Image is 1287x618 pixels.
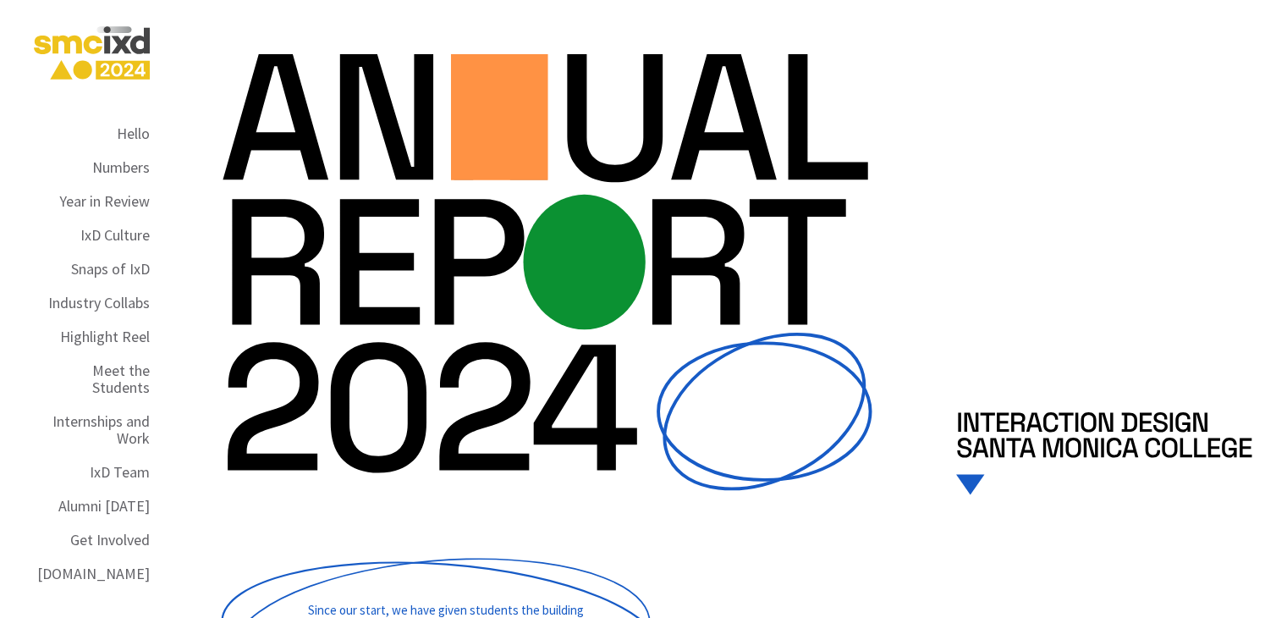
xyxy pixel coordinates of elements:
a: Internships and Work [34,405,150,455]
div: Internships and Work [34,413,150,447]
a: Numbers [92,151,150,185]
a: Highlight Reel [60,320,150,354]
img: SMC IxD 2024 Annual Report Logo [34,23,150,83]
a: Snaps of IxD [71,252,150,286]
a: IxD Team [90,455,150,489]
a: Alumni [DATE] [58,489,150,523]
div: IxD Culture [80,227,150,244]
div: Industry Collabs [48,295,150,312]
a: Year in Review [59,185,150,218]
a: Get Involved [70,523,150,557]
a: Meet the Students [34,354,150,405]
div: Alumni [DATE] [58,498,150,515]
a: IxD Culture [80,218,150,252]
div: Snaps of IxD [71,261,150,278]
div: Get Involved [70,532,150,549]
div: Hello [117,125,150,142]
a: Industry Collabs [48,286,150,320]
img: Title graphic for the 2024 annual report [192,21,910,520]
div: Year in Review [59,193,150,210]
a: Hello [117,117,150,151]
div: Highlight Reel [60,328,150,345]
div: IxD Team [90,464,150,481]
div: Numbers [92,159,150,176]
div: [DOMAIN_NAME] [37,566,150,582]
a: [DOMAIN_NAME] [37,557,150,591]
div: Meet the Students [34,362,150,396]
